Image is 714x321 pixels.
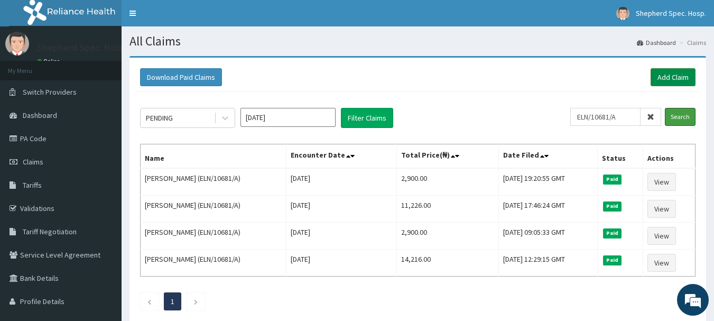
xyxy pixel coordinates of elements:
[286,144,396,169] th: Encounter Date
[396,223,499,250] td: 2,900.00
[141,144,286,169] th: Name
[396,144,499,169] th: Total Price(₦)
[286,168,396,196] td: [DATE]
[636,8,706,18] span: Shepherd Spec. Hosp.
[23,157,43,167] span: Claims
[597,144,643,169] th: Status
[286,196,396,223] td: [DATE]
[141,223,286,250] td: [PERSON_NAME] (ELN/10681/A)
[603,201,622,211] span: Paid
[616,7,629,20] img: User Image
[643,144,696,169] th: Actions
[173,5,199,31] div: Minimize live chat window
[637,38,676,47] a: Dashboard
[286,223,396,250] td: [DATE]
[647,227,676,245] a: View
[5,32,29,56] img: User Image
[23,87,77,97] span: Switch Providers
[23,227,77,236] span: Tariff Negotiation
[677,38,706,47] li: Claims
[286,250,396,277] td: [DATE]
[665,108,696,126] input: Search
[499,168,598,196] td: [DATE] 19:20:55 GMT
[23,180,42,190] span: Tariffs
[570,108,641,126] input: Search by HMO ID
[37,58,62,65] a: Online
[396,196,499,223] td: 11,226.00
[129,34,706,48] h1: All Claims
[23,111,57,120] span: Dashboard
[171,297,174,306] a: Page 1 is your current page
[141,250,286,277] td: [PERSON_NAME] (ELN/10681/A)
[141,168,286,196] td: [PERSON_NAME] (ELN/10681/A)
[140,68,222,86] button: Download Paid Claims
[396,168,499,196] td: 2,900.00
[651,68,696,86] a: Add Claim
[5,211,201,248] textarea: Type your message and hit 'Enter'
[61,94,146,201] span: We're online!
[240,108,336,127] input: Select Month and Year
[499,250,598,277] td: [DATE] 12:29:15 GMT
[603,228,622,238] span: Paid
[647,200,676,218] a: View
[499,196,598,223] td: [DATE] 17:46:24 GMT
[341,108,393,128] button: Filter Claims
[55,59,178,73] div: Chat with us now
[146,113,173,123] div: PENDING
[20,53,43,79] img: d_794563401_company_1708531726252_794563401
[603,255,622,265] span: Paid
[141,196,286,223] td: [PERSON_NAME] (ELN/10681/A)
[147,297,152,306] a: Previous page
[603,175,622,184] span: Paid
[37,43,127,52] p: Shepherd Spec. Hosp.
[396,250,499,277] td: 14,216.00
[499,223,598,250] td: [DATE] 09:05:33 GMT
[499,144,598,169] th: Date Filed
[193,297,198,306] a: Next page
[647,173,676,191] a: View
[647,254,676,272] a: View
